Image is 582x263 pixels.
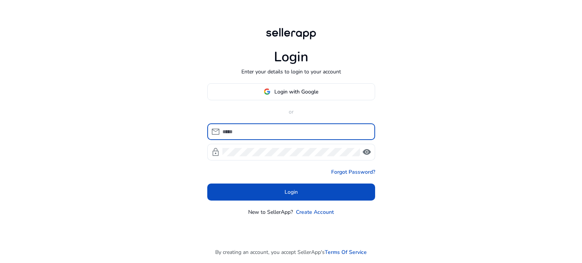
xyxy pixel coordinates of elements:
[325,248,367,256] a: Terms Of Service
[274,88,318,96] span: Login with Google
[264,88,271,95] img: google-logo.svg
[274,49,308,65] h1: Login
[211,127,220,136] span: mail
[207,184,375,201] button: Login
[285,188,298,196] span: Login
[241,68,341,76] p: Enter your details to login to your account
[331,168,375,176] a: Forgot Password?
[207,108,375,116] p: or
[296,208,334,216] a: Create Account
[207,83,375,100] button: Login with Google
[362,148,371,157] span: visibility
[248,208,293,216] p: New to SellerApp?
[211,148,220,157] span: lock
